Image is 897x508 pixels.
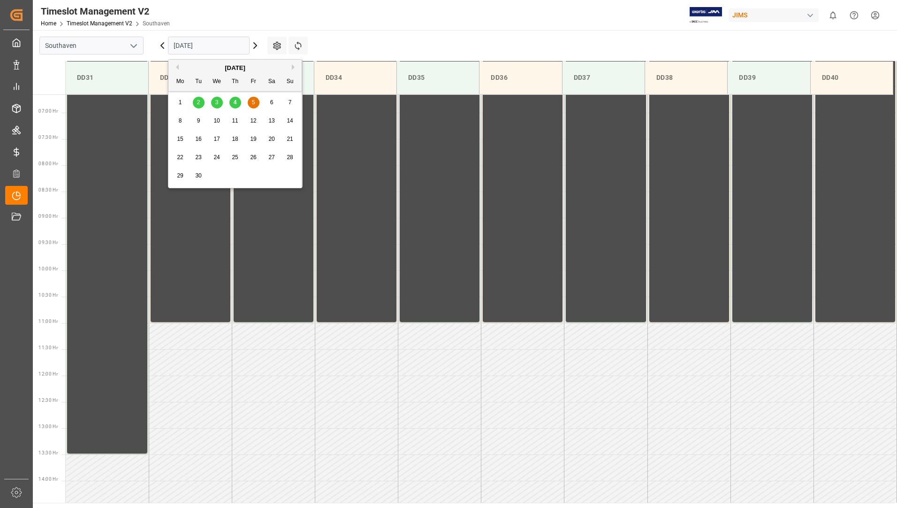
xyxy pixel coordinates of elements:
[248,76,259,88] div: Fr
[229,76,241,88] div: Th
[232,136,238,142] span: 18
[177,154,183,161] span: 22
[729,8,819,22] div: JIMS
[156,69,223,86] div: DD32
[284,115,296,127] div: Choose Sunday, September 14th, 2025
[268,136,274,142] span: 20
[38,135,58,140] span: 07:30 Hr
[213,136,220,142] span: 17
[168,37,250,54] input: DD-MM-YYYY
[38,214,58,219] span: 09:00 Hr
[211,152,223,163] div: Choose Wednesday, September 24th, 2025
[690,7,722,23] img: Exertis%20JAM%20-%20Email%20Logo.jpg_1722504956.jpg
[266,152,278,163] div: Choose Saturday, September 27th, 2025
[175,115,186,127] div: Choose Monday, September 8th, 2025
[38,108,58,114] span: 07:00 Hr
[126,38,140,53] button: open menu
[38,292,58,298] span: 10:30 Hr
[229,152,241,163] div: Choose Thursday, September 25th, 2025
[197,117,200,124] span: 9
[175,170,186,182] div: Choose Monday, September 29th, 2025
[38,240,58,245] span: 09:30 Hr
[168,63,302,73] div: [DATE]
[287,154,293,161] span: 28
[179,117,182,124] span: 8
[248,133,259,145] div: Choose Friday, September 19th, 2025
[193,152,205,163] div: Choose Tuesday, September 23rd, 2025
[287,117,293,124] span: 14
[215,99,219,106] span: 3
[284,97,296,108] div: Choose Sunday, September 7th, 2025
[213,117,220,124] span: 10
[487,69,554,86] div: DD36
[266,97,278,108] div: Choose Saturday, September 6th, 2025
[195,172,201,179] span: 30
[248,97,259,108] div: Choose Friday, September 5th, 2025
[284,76,296,88] div: Su
[38,398,58,403] span: 12:30 Hr
[38,187,58,192] span: 08:30 Hr
[38,319,58,324] span: 11:00 Hr
[287,136,293,142] span: 21
[38,345,58,350] span: 11:30 Hr
[179,99,182,106] span: 1
[284,152,296,163] div: Choose Sunday, September 28th, 2025
[38,371,58,377] span: 12:00 Hr
[250,154,256,161] span: 26
[193,76,205,88] div: Tu
[175,76,186,88] div: Mo
[175,133,186,145] div: Choose Monday, September 15th, 2025
[266,133,278,145] div: Choose Saturday, September 20th, 2025
[570,69,637,86] div: DD37
[268,117,274,124] span: 13
[193,97,205,108] div: Choose Tuesday, September 2nd, 2025
[211,115,223,127] div: Choose Wednesday, September 10th, 2025
[270,99,274,106] span: 6
[232,117,238,124] span: 11
[177,136,183,142] span: 15
[41,20,56,27] a: Home
[197,99,200,106] span: 2
[284,133,296,145] div: Choose Sunday, September 21st, 2025
[38,450,58,455] span: 13:30 Hr
[248,115,259,127] div: Choose Friday, September 12th, 2025
[729,6,822,24] button: JIMS
[193,170,205,182] div: Choose Tuesday, September 30th, 2025
[266,76,278,88] div: Sa
[38,477,58,482] span: 14:00 Hr
[175,152,186,163] div: Choose Monday, September 22nd, 2025
[250,136,256,142] span: 19
[252,99,255,106] span: 5
[213,154,220,161] span: 24
[268,154,274,161] span: 27
[73,69,141,86] div: DD31
[653,69,720,86] div: DD38
[173,64,179,70] button: Previous Month
[41,4,170,18] div: Timeslot Management V2
[289,99,292,106] span: 7
[232,154,238,161] span: 25
[229,97,241,108] div: Choose Thursday, September 4th, 2025
[38,161,58,166] span: 08:00 Hr
[211,133,223,145] div: Choose Wednesday, September 17th, 2025
[193,133,205,145] div: Choose Tuesday, September 16th, 2025
[822,5,844,26] button: show 0 new notifications
[67,20,132,27] a: Timeslot Management V2
[177,172,183,179] span: 29
[250,117,256,124] span: 12
[735,69,802,86] div: DD39
[404,69,471,86] div: DD35
[171,93,299,185] div: month 2025-09
[292,64,297,70] button: Next Month
[248,152,259,163] div: Choose Friday, September 26th, 2025
[38,266,58,271] span: 10:00 Hr
[38,424,58,429] span: 13:00 Hr
[195,154,201,161] span: 23
[229,115,241,127] div: Choose Thursday, September 11th, 2025
[234,99,237,106] span: 4
[322,69,389,86] div: DD34
[211,97,223,108] div: Choose Wednesday, September 3rd, 2025
[193,115,205,127] div: Choose Tuesday, September 9th, 2025
[844,5,865,26] button: Help Center
[211,76,223,88] div: We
